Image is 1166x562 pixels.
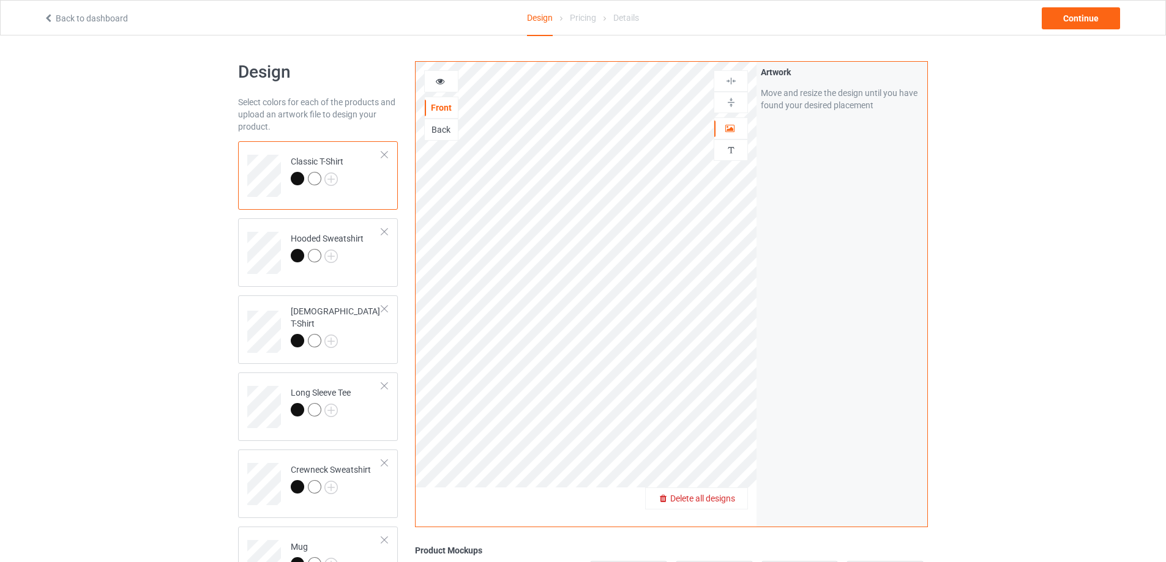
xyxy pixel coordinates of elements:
[570,1,596,35] div: Pricing
[291,386,351,416] div: Long Sleeve Tee
[324,335,338,348] img: svg+xml;base64,PD94bWwgdmVyc2lvbj0iMS4wIiBlbmNvZGluZz0iVVRGLTgiPz4KPHN2ZyB3aWR0aD0iMjJweCIgaGVpZ2...
[43,13,128,23] a: Back to dashboard
[238,141,398,210] div: Classic T-Shirt
[238,218,398,287] div: Hooded Sweatshirt
[761,87,923,111] div: Move and resize the design until you have found your desired placement
[1042,7,1120,29] div: Continue
[291,305,382,347] div: [DEMOGRAPHIC_DATA] T-Shirt
[613,1,639,35] div: Details
[238,61,398,83] h1: Design
[324,404,338,417] img: svg+xml;base64,PD94bWwgdmVyc2lvbj0iMS4wIiBlbmNvZGluZz0iVVRGLTgiPz4KPHN2ZyB3aWR0aD0iMjJweCIgaGVpZ2...
[324,172,338,186] img: svg+xml;base64,PD94bWwgdmVyc2lvbj0iMS4wIiBlbmNvZGluZz0iVVRGLTgiPz4KPHN2ZyB3aWR0aD0iMjJweCIgaGVpZ2...
[725,97,737,108] img: svg%3E%0A
[425,102,458,114] div: Front
[238,295,398,364] div: [DEMOGRAPHIC_DATA] T-Shirt
[238,449,398,518] div: Crewneck Sweatshirt
[324,250,338,263] img: svg+xml;base64,PD94bWwgdmVyc2lvbj0iMS4wIiBlbmNvZGluZz0iVVRGLTgiPz4KPHN2ZyB3aWR0aD0iMjJweCIgaGVpZ2...
[238,372,398,441] div: Long Sleeve Tee
[725,144,737,156] img: svg%3E%0A
[415,544,928,556] div: Product Mockups
[324,481,338,494] img: svg+xml;base64,PD94bWwgdmVyc2lvbj0iMS4wIiBlbmNvZGluZz0iVVRGLTgiPz4KPHN2ZyB3aWR0aD0iMjJweCIgaGVpZ2...
[670,494,735,503] span: Delete all designs
[725,75,737,87] img: svg%3E%0A
[761,66,923,78] div: Artwork
[527,1,553,36] div: Design
[425,124,458,136] div: Back
[291,232,364,262] div: Hooded Sweatshirt
[291,464,371,493] div: Crewneck Sweatshirt
[238,96,398,133] div: Select colors for each of the products and upload an artwork file to design your product.
[291,155,343,185] div: Classic T-Shirt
